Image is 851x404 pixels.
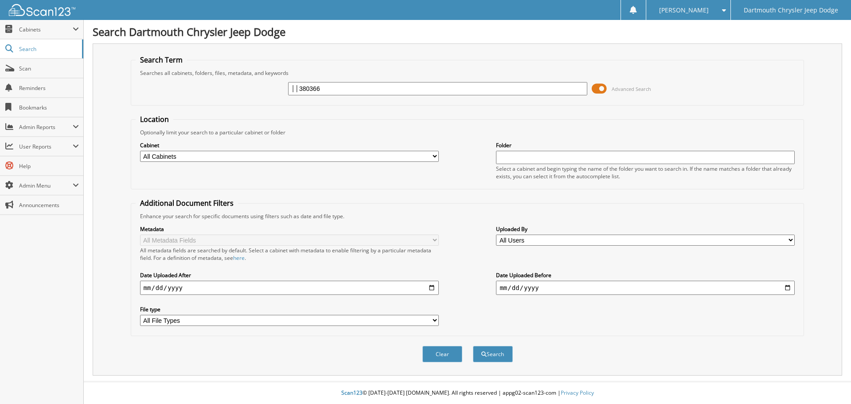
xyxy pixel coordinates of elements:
label: Metadata [140,225,439,233]
span: Search [19,45,78,53]
div: Optionally limit your search to a particular cabinet or folder [136,129,800,136]
div: Select a cabinet and begin typing the name of the folder you want to search in. If the name match... [496,165,795,180]
img: scan123-logo-white.svg [9,4,75,16]
span: Admin Menu [19,182,73,189]
span: Bookmarks [19,104,79,111]
span: Scan [19,65,79,72]
span: User Reports [19,143,73,150]
legend: Search Term [136,55,187,65]
label: Date Uploaded Before [496,271,795,279]
span: Scan123 [341,389,363,396]
span: Admin Reports [19,123,73,131]
span: Advanced Search [612,86,651,92]
span: Help [19,162,79,170]
label: Folder [496,141,795,149]
div: Enhance your search for specific documents using filters such as date and file type. [136,212,800,220]
a: here [233,254,245,262]
div: All metadata fields are searched by default. Select a cabinet with metadata to enable filtering b... [140,247,439,262]
label: Date Uploaded After [140,271,439,279]
div: © [DATE]-[DATE] [DOMAIN_NAME]. All rights reserved | appg02-scan123-com | [84,382,851,404]
span: Announcements [19,201,79,209]
button: Clear [422,346,462,362]
label: Uploaded By [496,225,795,233]
div: Searches all cabinets, folders, files, metadata, and keywords [136,69,800,77]
label: Cabinet [140,141,439,149]
legend: Location [136,114,173,124]
iframe: Chat Widget [807,361,851,404]
a: Privacy Policy [561,389,594,396]
h1: Search Dartmouth Chrysler Jeep Dodge [93,24,842,39]
legend: Additional Document Filters [136,198,238,208]
input: end [496,281,795,295]
input: start [140,281,439,295]
span: Reminders [19,84,79,92]
span: Dartmouth Chrysler Jeep Dodge [744,8,838,13]
span: Cabinets [19,26,73,33]
span: [PERSON_NAME] [659,8,709,13]
label: File type [140,306,439,313]
button: Search [473,346,513,362]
